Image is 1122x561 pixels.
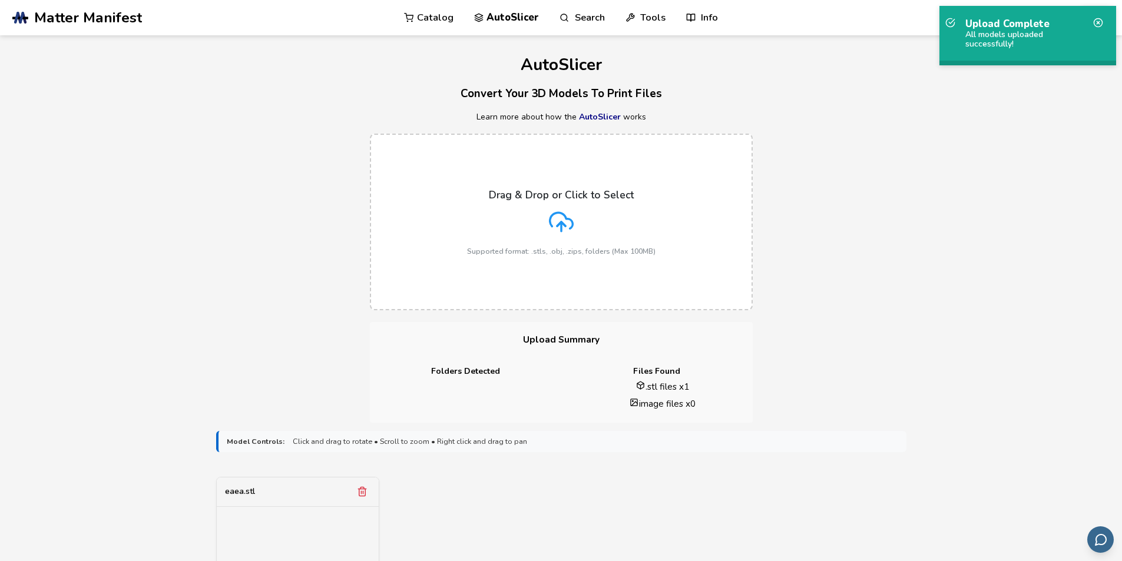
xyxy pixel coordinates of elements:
a: AutoSlicer [579,111,621,122]
h4: Folders Detected [378,367,553,376]
span: Matter Manifest [34,9,142,26]
div: All models uploaded successfully! [965,30,1090,49]
p: Supported format: .stls, .obj, .zips, folders (Max 100MB) [467,247,656,255]
h3: Upload Summary [370,322,753,358]
button: Send feedback via email [1087,526,1114,553]
span: Click and drag to rotate • Scroll to zoom • Right click and drag to pan [293,437,527,446]
li: image files x 0 [581,397,744,410]
div: eaea.stl [225,487,255,496]
strong: Model Controls: [227,437,284,446]
p: Upload Complete [965,18,1090,30]
h4: Files Found [570,367,744,376]
button: Remove model [354,483,370,500]
li: .stl files x 1 [581,380,744,393]
p: Drag & Drop or Click to Select [489,189,634,201]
